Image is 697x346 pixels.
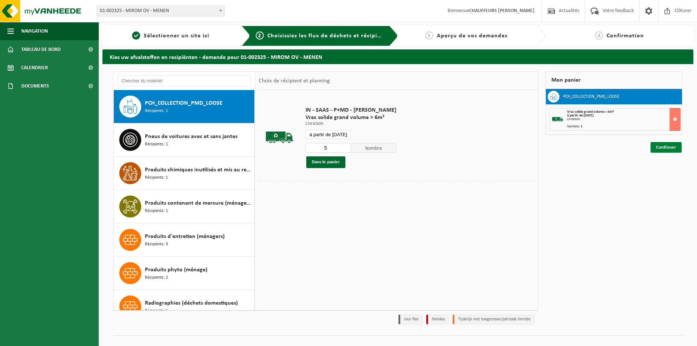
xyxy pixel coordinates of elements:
[651,142,682,153] a: Continuer
[306,121,396,126] p: Livraison
[145,308,168,315] span: Récipients: 1
[306,130,351,139] input: Sélectionnez date
[145,299,238,308] span: Radiographies (déchets domestiques)
[114,290,255,323] button: Radiographies (déchets domestiques) Récipients: 1
[595,31,603,40] span: 4
[425,31,433,40] span: 3
[145,265,207,274] span: Produits phyto (ménage)
[145,141,168,148] span: Récipients: 1
[114,157,255,190] button: Produits chimiques inutilisés et mis au rebut (ménages) Récipients: 1
[453,315,535,324] li: Tijdelijk niet toegestaan/période limitée
[145,199,252,208] span: Produits contenant de mercure (ménagers)
[132,31,140,40] span: 1
[21,77,49,95] span: Documents
[145,274,168,281] span: Récipients: 2
[437,33,507,39] span: Aperçu de vos demandes
[306,156,345,168] button: Dans le panier
[97,6,224,16] span: 01-002325 - MIROM OV - MENEN
[145,174,168,181] span: Récipients: 1
[114,190,255,223] button: Produits contenant de mercure (ménagers) Récipients: 1
[607,33,644,39] span: Confirmation
[351,143,396,153] span: Nombre
[255,72,334,90] div: Choix de récipient et planning
[267,33,389,39] span: Choisissiez les flux de déchets et récipients
[567,118,680,121] div: Livraison
[102,49,693,64] h2: Kies uw afvalstoffen en recipiënten - demande pour 01-002325 - MIROM OV - MENEN
[145,208,168,215] span: Récipients: 1
[21,59,48,77] span: Calendrier
[145,241,168,248] span: Récipients: 3
[145,165,252,174] span: Produits chimiques inutilisés et mis au rebut (ménages)
[306,114,396,121] span: Vrac solide grand volume > 6m³
[398,315,423,324] li: Jour fixe
[117,75,251,86] input: Chercher du matériel
[256,31,264,40] span: 2
[426,315,449,324] li: Holiday
[21,22,48,40] span: Navigation
[144,33,209,39] span: Sélectionner un site ici
[469,8,535,14] strong: CHAUFFEURS [PERSON_NAME]
[21,40,61,59] span: Tableau de bord
[546,71,682,89] div: Mon panier
[567,125,680,129] div: Nombre: 5
[114,223,255,257] button: Produits d'entretien (ménagers) Récipients: 3
[563,91,619,103] h3: PCH_COLLECTION_PMD_LOOSE
[97,5,225,16] span: 01-002325 - MIROM OV - MENEN
[106,31,236,40] a: 1Sélectionner un site ici
[306,107,396,114] span: IN - SAAS - P+MD - [PERSON_NAME]
[114,90,255,123] button: PCH_COLLECTION_PMD_LOOSE Récipients: 1
[114,123,255,157] button: Pneus de voitures avec et sans jantes Récipients: 1
[567,114,593,118] strong: à partir de [DATE]
[145,108,168,115] span: Récipients: 1
[114,257,255,290] button: Produits phyto (ménage) Récipients: 2
[567,110,614,114] span: Vrac solide grand volume > 6m³
[145,232,225,241] span: Produits d'entretien (ménagers)
[145,132,237,141] span: Pneus de voitures avec et sans jantes
[145,99,222,108] span: PCH_COLLECTION_PMD_LOOSE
